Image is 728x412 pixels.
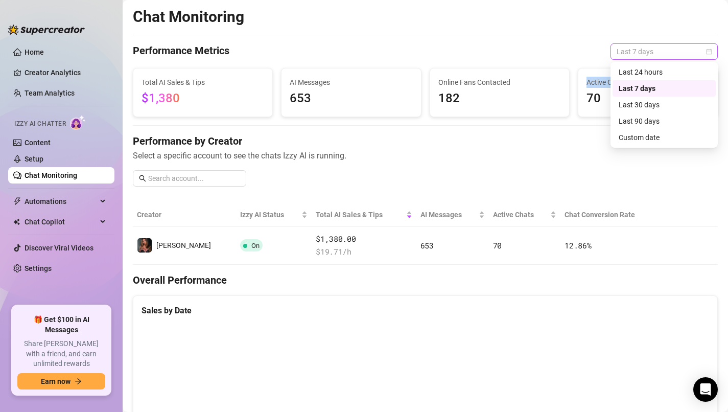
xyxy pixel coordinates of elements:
span: Earn now [41,377,71,385]
span: [PERSON_NAME] [156,241,211,249]
img: Denise [137,238,152,253]
a: Discover Viral Videos [25,244,93,252]
div: Last 24 hours [619,66,710,78]
span: 12.86 % [565,240,591,250]
th: Chat Conversion Rate [560,203,659,227]
span: $1,380.00 [316,233,412,245]
span: Izzy AI Chatter [14,119,66,129]
img: AI Chatter [70,115,86,130]
span: Izzy AI Status [240,209,299,220]
span: Last 7 days [617,44,712,59]
span: Online Fans Contacted [438,77,561,88]
th: Izzy AI Status [236,203,312,227]
div: Last 24 hours [613,64,716,80]
span: Share [PERSON_NAME] with a friend, and earn unlimited rewards [17,339,105,369]
span: Select a specific account to see the chats Izzy AI is running. [133,149,718,162]
span: AI Messages [290,77,412,88]
span: 🎁 Get $100 in AI Messages [17,315,105,335]
a: Creator Analytics [25,64,106,81]
span: arrow-right [75,378,82,385]
span: 70 [493,240,502,250]
h4: Performance Metrics [133,43,229,60]
span: calendar [706,49,712,55]
span: Active Chats [586,77,709,88]
div: Last 30 days [619,99,710,110]
span: 653 [290,89,412,108]
div: Custom date [619,132,710,143]
span: On [251,242,260,249]
th: Creator [133,203,236,227]
span: search [139,175,146,182]
div: Custom date [613,129,716,146]
div: Last 30 days [613,97,716,113]
a: Content [25,139,51,147]
button: Earn nowarrow-right [17,373,105,390]
img: logo-BBDzfeDw.svg [8,25,85,35]
span: $ 19.71 /h [316,246,412,258]
span: 182 [438,89,561,108]
span: Total AI Sales & Tips [316,209,404,220]
div: Last 90 days [613,113,716,129]
h2: Chat Monitoring [133,7,244,27]
input: Search account... [148,173,240,184]
a: Chat Monitoring [25,171,77,179]
h4: Overall Performance [133,273,718,287]
div: Open Intercom Messenger [693,377,718,402]
span: Automations [25,193,97,210]
span: $1,380 [142,91,180,105]
div: Last 90 days [619,116,710,127]
span: AI Messages [420,209,477,220]
div: Sales by Date [142,304,709,317]
a: Setup [25,155,43,163]
a: Team Analytics [25,89,75,97]
a: Home [25,48,44,56]
img: Chat Copilot [13,218,20,225]
th: AI Messages [416,203,489,227]
span: thunderbolt [13,197,21,205]
span: Active Chats [493,209,549,220]
th: Total AI Sales & Tips [312,203,416,227]
span: 653 [420,240,434,250]
h4: Performance by Creator [133,134,718,148]
a: Settings [25,264,52,272]
th: Active Chats [489,203,561,227]
span: 70 [586,89,709,108]
div: Last 7 days [619,83,710,94]
div: Last 7 days [613,80,716,97]
span: Total AI Sales & Tips [142,77,264,88]
span: Chat Copilot [25,214,97,230]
